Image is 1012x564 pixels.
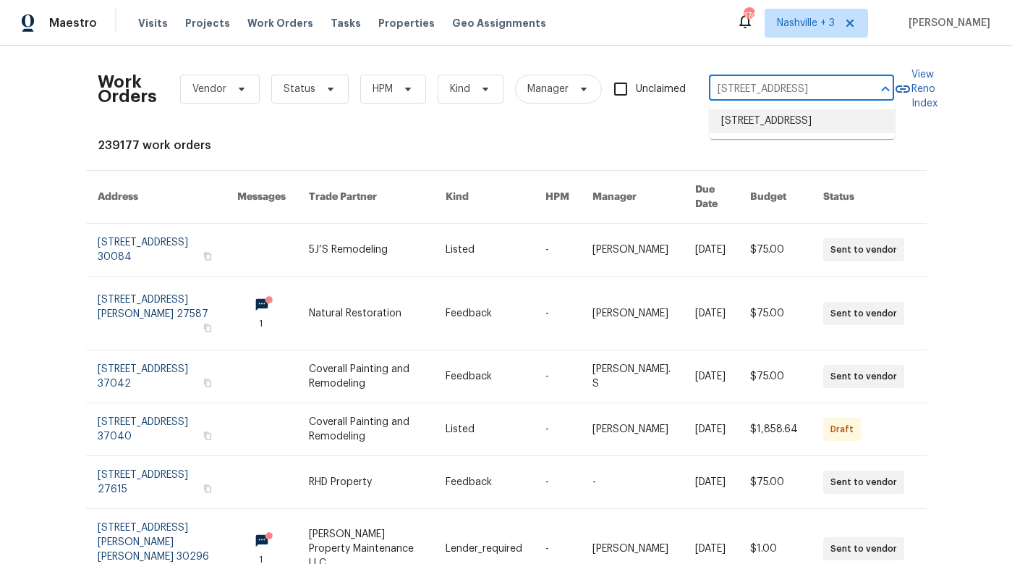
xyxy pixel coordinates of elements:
[192,82,226,96] span: Vendor
[98,138,915,153] div: 239177 work orders
[201,376,214,390] button: Copy Address
[297,350,434,403] td: Coverall Painting and Remodeling
[527,82,569,96] span: Manager
[744,9,754,23] div: 174
[450,82,470,96] span: Kind
[297,403,434,456] td: Coverall Painting and Remodeling
[373,82,393,96] span: HPM
[452,16,546,30] span: Geo Assignments
[297,277,434,350] td: Natural Restoration
[534,456,581,509] td: -
[98,75,157,104] h2: Work Orders
[581,277,684,350] td: [PERSON_NAME]
[297,456,434,509] td: RHD Property
[434,350,534,403] td: Feedback
[297,171,434,224] th: Trade Partner
[284,82,315,96] span: Status
[434,456,534,509] td: Feedback
[86,171,226,224] th: Address
[201,482,214,495] button: Copy Address
[581,171,684,224] th: Manager
[534,277,581,350] td: -
[434,224,534,277] td: Listed
[378,16,435,30] span: Properties
[875,79,896,99] button: Close
[581,224,684,277] td: [PERSON_NAME]
[534,403,581,456] td: -
[226,171,297,224] th: Messages
[201,250,214,263] button: Copy Address
[534,224,581,277] td: -
[331,18,361,28] span: Tasks
[138,16,168,30] span: Visits
[49,16,97,30] span: Maestro
[434,171,534,224] th: Kind
[185,16,230,30] span: Projects
[812,171,926,224] th: Status
[247,16,313,30] span: Work Orders
[581,403,684,456] td: [PERSON_NAME]
[709,78,854,101] input: Enter in an address
[636,82,686,97] span: Unclaimed
[581,350,684,403] td: [PERSON_NAME]. S
[739,171,812,224] th: Budget
[434,277,534,350] td: Feedback
[710,109,895,133] li: [STREET_ADDRESS]
[684,171,739,224] th: Due Date
[434,403,534,456] td: Listed
[903,16,990,30] span: [PERSON_NAME]
[201,321,214,334] button: Copy Address
[534,171,581,224] th: HPM
[894,67,937,111] a: View Reno Index
[534,350,581,403] td: -
[777,16,835,30] span: Nashville + 3
[201,429,214,442] button: Copy Address
[581,456,684,509] td: -
[297,224,434,277] td: 5J’S Remodeling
